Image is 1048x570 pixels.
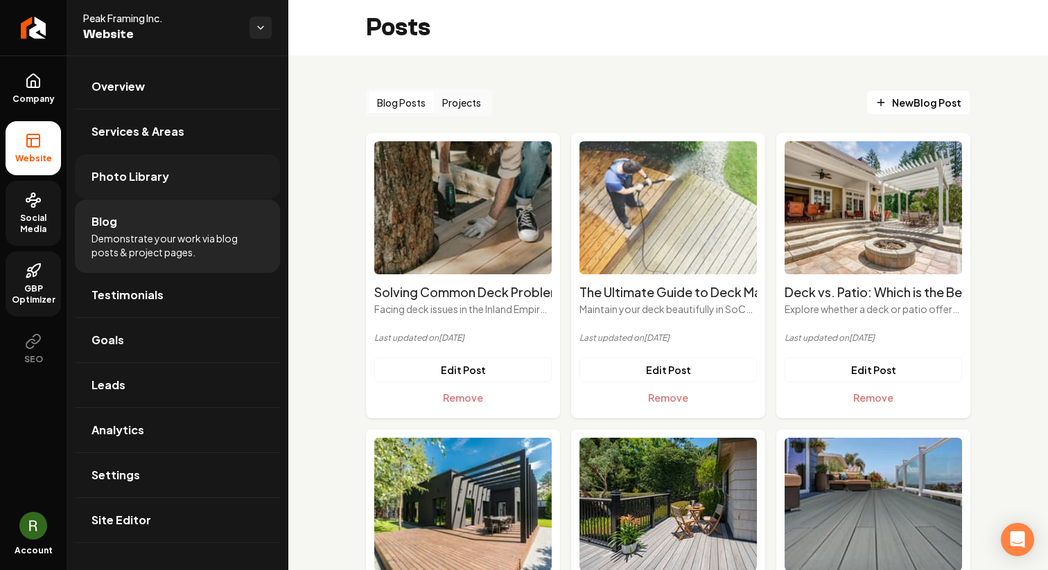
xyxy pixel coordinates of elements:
[374,283,552,302] h2: Solving Common Deck Problems Without a Complete Rebuild: Repair Options for Inland Empire Homes
[75,154,280,199] a: Photo Library
[579,302,757,316] p: Maintain your deck beautifully in SoCal's hot, dry climate. Our guide covers specific challenges ...
[83,25,238,44] span: Website
[91,231,263,259] span: Demonstrate your work via blog posts & project pages.
[374,357,552,382] a: Edit Post
[374,302,552,316] p: Facing deck issues in the Inland Empire? Discover solutions for common problems without a full re...
[374,141,552,274] img: Solving Common Deck Problems Without a Complete Rebuild: Repair Options for Inland Empire Homes's...
[579,141,757,274] img: The Ultimate Guide to Deck Maintenance in Southern California's Hot, Dry Climate's featured image
[91,213,117,230] span: Blog
[91,422,144,438] span: Analytics
[75,273,280,317] a: Testimonials
[19,512,47,540] img: Ramón Fregoso
[6,213,61,235] span: Social Media
[91,332,124,348] span: Goals
[369,91,434,114] button: Blog Posts
[15,545,53,556] span: Account
[579,357,757,382] a: Edit Post
[366,14,430,42] h2: Posts
[75,318,280,362] a: Goals
[91,377,125,393] span: Leads
[91,168,169,185] span: Photo Library
[7,93,60,105] span: Company
[6,322,61,376] button: SEO
[6,181,61,246] a: Social Media
[785,141,962,274] img: Deck vs. Patio: Which is the Better Investment for Your Inland Empire Home in 2025?'s featured image
[1001,523,1034,556] div: Open Intercom Messenger
[6,283,61,305] span: GBP Optimizer
[374,332,552,344] p: Last updated on [DATE]
[19,354,49,365] span: SEO
[785,332,962,344] p: Last updated on [DATE]
[75,109,280,154] a: Services & Areas
[579,385,757,410] button: Remove
[75,408,280,452] a: Analytics
[785,385,962,410] button: Remove
[785,302,962,316] p: Explore whether a deck or patio offers the best return on investment for your Inland Empire home ...
[91,287,164,303] span: Testimonials
[75,498,280,542] a: Site Editor
[866,90,970,115] a: NewBlog Post
[785,283,962,302] h2: Deck vs. Patio: Which is the Better Investment for Your Inland Empire Home in [DATE]?
[434,91,489,114] button: Projects
[579,332,757,344] p: Last updated on [DATE]
[6,251,61,317] a: GBP Optimizer
[6,62,61,116] a: Company
[91,512,151,528] span: Site Editor
[19,512,47,540] button: Open user button
[75,64,280,109] a: Overview
[785,357,962,382] a: Edit Post
[374,385,552,410] button: Remove
[75,453,280,497] a: Settings
[83,11,238,25] span: Peak Framing Inc.
[21,17,46,39] img: Rebolt Logo
[75,363,280,407] a: Leads
[91,467,140,483] span: Settings
[10,153,58,164] span: Website
[91,123,184,140] span: Services & Areas
[579,283,757,302] h2: The Ultimate Guide to Deck Maintenance in [GEOGRAPHIC_DATA][US_STATE]'s Hot, Dry Climate
[91,78,145,95] span: Overview
[875,96,961,110] span: New Blog Post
